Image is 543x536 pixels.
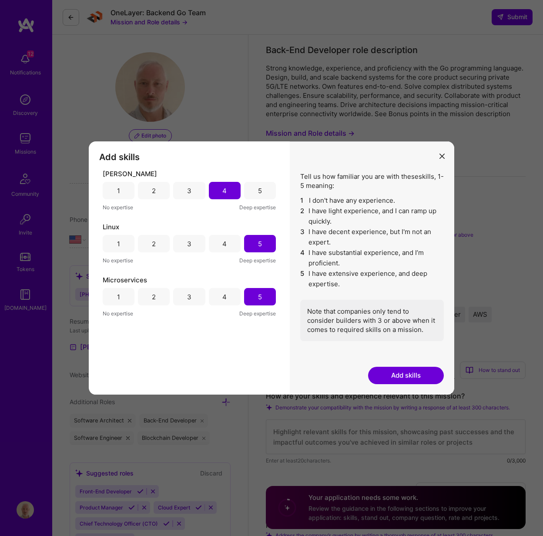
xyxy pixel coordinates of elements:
[187,292,191,301] div: 3
[300,300,444,341] div: Note that companies only tend to consider builders with 3 or above when it comes to required skil...
[103,275,147,285] span: Microservices
[368,367,444,384] button: Add skills
[187,239,191,248] div: 3
[300,227,444,248] li: I have decent experience, but I'm not an expert.
[117,186,120,195] div: 1
[187,186,191,195] div: 3
[222,239,227,248] div: 4
[103,256,133,265] span: No expertise
[103,222,119,231] span: Linux
[300,268,305,289] span: 5
[239,203,276,212] span: Deep expertise
[117,239,120,248] div: 1
[99,152,279,162] h3: Add skills
[300,268,444,289] li: I have extensive experience, and deep expertise.
[300,206,305,227] span: 2
[222,186,227,195] div: 4
[439,154,445,159] i: icon Close
[152,292,156,301] div: 2
[258,239,262,248] div: 5
[117,292,120,301] div: 1
[300,248,305,268] span: 4
[300,227,305,248] span: 3
[300,195,444,206] li: I don't have any experience.
[300,172,444,341] div: Tell us how familiar you are with these skills , 1-5 meaning:
[239,309,276,318] span: Deep expertise
[103,203,133,212] span: No expertise
[300,195,305,206] span: 1
[152,186,156,195] div: 2
[300,206,444,227] li: I have light experience, and I can ramp up quickly.
[103,169,157,178] span: [PERSON_NAME]
[222,292,227,301] div: 4
[89,141,454,395] div: modal
[258,186,262,195] div: 5
[103,309,133,318] span: No expertise
[258,292,262,301] div: 5
[152,239,156,248] div: 2
[300,248,444,268] li: I have substantial experience, and I’m proficient.
[239,256,276,265] span: Deep expertise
